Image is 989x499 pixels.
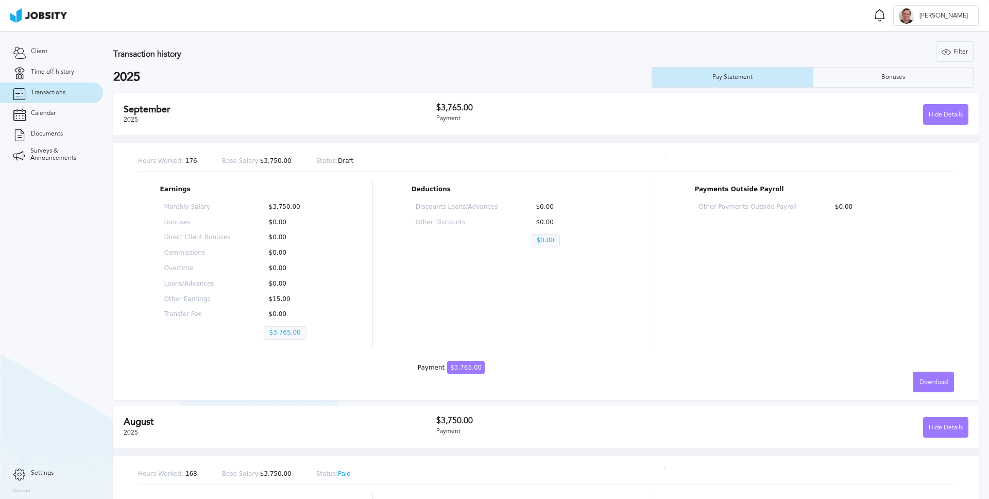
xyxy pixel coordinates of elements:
span: $3,765.00 [447,361,485,374]
button: Hide Details [923,417,968,438]
span: Documents [31,130,63,138]
button: Hide Details [923,104,968,125]
p: Earnings [160,186,334,193]
h3: $3,765.00 [436,103,703,112]
h3: Transaction history [113,49,584,59]
span: Client [31,48,47,55]
div: Payment [436,428,703,435]
p: Transfer Fee [164,311,231,318]
button: Filter [936,41,974,62]
div: Payment [418,364,485,372]
p: Payments Outside Payroll [694,186,932,193]
p: Other Discounts [416,219,498,226]
p: $0.00 [264,311,330,318]
span: Surveys & Announcements [30,147,90,162]
span: Time off history [31,69,74,76]
p: 176 [138,158,197,165]
span: 2025 [124,116,138,123]
h2: September [124,104,436,115]
span: Transactions [31,89,65,96]
p: $0.00 [264,265,330,272]
button: Pay Statement [652,67,813,88]
h3: $3,750.00 [436,416,703,425]
p: $0.00 [531,234,559,247]
p: Other Earnings [164,296,231,303]
span: Settings [31,470,54,477]
p: Paid [316,471,351,478]
span: Base Salary: [222,157,260,164]
p: $0.00 [264,219,330,226]
p: 168 [138,471,197,478]
p: $0.00 [531,204,613,211]
span: [PERSON_NAME] [914,12,973,20]
span: Status: [316,157,338,164]
span: Download [919,379,948,386]
div: Hide Details [924,105,968,125]
button: Download [913,372,954,392]
p: Loans/Advances [164,280,231,288]
h2: August [124,417,436,427]
p: Direct Client Bonuses [164,234,231,241]
div: Hide Details [924,418,968,438]
p: $0.00 [531,219,613,226]
p: Discounts Loans/Advances [416,204,498,211]
div: Filter [936,42,973,62]
p: $3,750.00 [222,471,292,478]
span: Calendar [31,110,56,117]
p: Bonuses [164,219,231,226]
button: Bonuses [813,67,974,88]
p: $3,750.00 [264,204,330,211]
p: $3,750.00 [222,158,292,165]
p: $0.00 [830,204,928,211]
span: Hours Worked: [138,470,183,477]
label: Version: [13,488,32,494]
span: Base Salary: [222,470,260,477]
p: $0.00 [264,249,330,257]
p: $0.00 [264,234,330,241]
p: $15.00 [264,296,330,303]
div: Pay Statement [707,74,758,81]
p: Monthly Salary [164,204,231,211]
div: J [899,8,914,24]
img: ab4bad089aa723f57921c736e9817d99.png [10,8,67,23]
p: Other Payments Outside Payroll [698,204,796,211]
p: Draft [316,158,354,165]
p: $0.00 [264,280,330,288]
div: Bonuses [876,74,910,81]
span: 2025 [124,429,138,436]
h2: 2025 [113,70,652,85]
p: Commissions [164,249,231,257]
p: Overtime [164,265,231,272]
p: $3,765.00 [264,326,306,340]
span: Status: [316,470,338,477]
button: J[PERSON_NAME] [893,5,979,26]
p: Deductions [412,186,617,193]
div: Payment [436,115,703,122]
span: Hours Worked: [138,157,183,164]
